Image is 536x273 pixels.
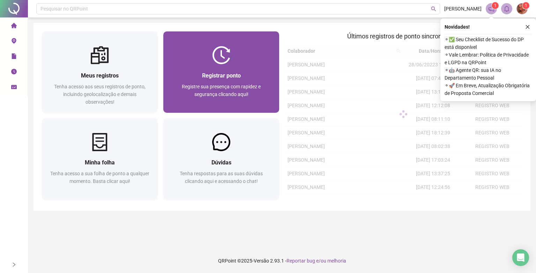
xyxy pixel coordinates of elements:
[504,6,510,12] span: bell
[42,118,158,200] a: Minha folhaTenha acesso a sua folha de ponto a qualquer momento. Basta clicar aqui!
[445,23,470,31] span: Novidades !
[202,72,241,79] span: Registrar ponto
[444,5,482,13] span: [PERSON_NAME]
[11,66,17,80] span: clock-circle
[254,258,269,264] span: Versão
[522,2,529,9] sup: Atualize o seu contato no menu Meus Dados
[431,6,436,12] span: search
[347,32,460,40] span: Últimos registros de ponto sincronizados
[54,84,146,105] span: Tenha acesso aos seus registros de ponto, incluindo geolocalização e demais observações!
[492,2,499,9] sup: 1
[182,84,261,97] span: Registre sua presença com rapidez e segurança clicando aqui!
[211,159,231,166] span: Dúvidas
[445,66,532,82] span: ⚬ 🤖 Agente QR: sua IA no Departamento Pessoal
[11,35,17,49] span: environment
[28,249,536,273] footer: QRPoint © 2025 - 2.93.1 -
[445,51,532,66] span: ⚬ Vale Lembrar: Política de Privacidade e LGPD na QRPoint
[85,159,115,166] span: Minha folha
[163,31,279,113] a: Registrar pontoRegistre sua presença com rapidez e segurança clicando aqui!
[12,262,16,267] span: right
[525,24,530,29] span: close
[11,20,17,34] span: home
[512,249,529,266] div: Open Intercom Messenger
[11,50,17,64] span: file
[286,258,346,264] span: Reportar bug e/ou melhoria
[163,118,279,200] a: DúvidasTenha respostas para as suas dúvidas clicando aqui e acessando o chat!
[11,81,17,95] span: schedule
[50,171,149,184] span: Tenha acesso a sua folha de ponto a qualquer momento. Basta clicar aqui!
[488,6,494,12] span: notification
[180,171,263,184] span: Tenha respostas para as suas dúvidas clicando aqui e acessando o chat!
[525,3,527,8] span: 1
[42,31,158,113] a: Meus registrosTenha acesso aos seus registros de ponto, incluindo geolocalização e demais observa...
[445,36,532,51] span: ⚬ ✅ Seu Checklist de Sucesso do DP está disponível
[494,3,497,8] span: 1
[81,72,119,79] span: Meus registros
[445,82,532,97] span: ⚬ 🚀 Em Breve, Atualização Obrigatória de Proposta Comercial
[517,3,527,14] img: 84056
